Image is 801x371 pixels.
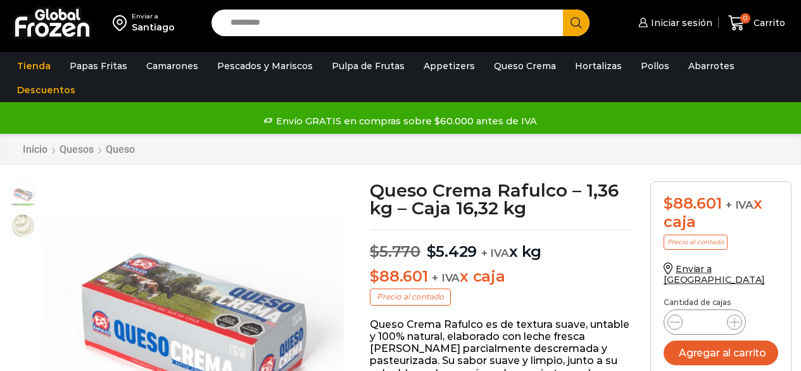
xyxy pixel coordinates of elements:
[105,143,136,155] a: Queso
[635,10,712,36] a: Iniciar sesión
[488,54,562,78] a: Queso Crema
[664,194,721,212] bdi: 88.601
[370,181,631,217] h1: Queso Crema Rafulco – 1,36 kg – Caja 16,32 kg
[563,10,590,36] button: Search button
[417,54,481,78] a: Appetizers
[664,195,778,231] div: x caja
[432,271,460,284] span: + IVA
[22,143,48,155] a: Inicio
[370,268,631,286] p: x caja
[10,182,35,207] span: queso-crema
[682,54,741,78] a: Abarrotes
[11,78,82,102] a: Descuentos
[664,263,765,285] a: Enviar a [GEOGRAPHIC_DATA]
[59,143,94,155] a: Quesos
[664,298,778,307] p: Cantidad de cajas
[113,12,132,34] img: address-field-icon.svg
[750,16,785,29] span: Carrito
[11,54,57,78] a: Tienda
[325,54,411,78] a: Pulpa de Frutas
[132,12,175,21] div: Enviar a
[664,341,778,365] button: Agregar al carrito
[370,242,379,261] span: $
[22,143,136,155] nav: Breadcrumb
[140,54,205,78] a: Camarones
[370,230,631,261] p: x kg
[740,13,750,23] span: 0
[664,235,728,250] p: Precio al contado
[132,21,175,34] div: Santiago
[634,54,676,78] a: Pollos
[211,54,319,78] a: Pescados y Mariscos
[481,247,509,259] span: + IVA
[370,267,379,285] span: $
[725,8,788,38] a: 0 Carrito
[370,267,427,285] bdi: 88.601
[569,54,628,78] a: Hortalizas
[693,313,717,331] input: Product quantity
[726,199,754,211] span: + IVA
[427,242,477,261] bdi: 5.429
[370,242,420,261] bdi: 5.770
[10,213,35,238] span: queso-crema
[63,54,134,78] a: Papas Fritas
[370,289,451,305] p: Precio al contado
[427,242,436,261] span: $
[648,16,712,29] span: Iniciar sesión
[664,194,673,212] span: $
